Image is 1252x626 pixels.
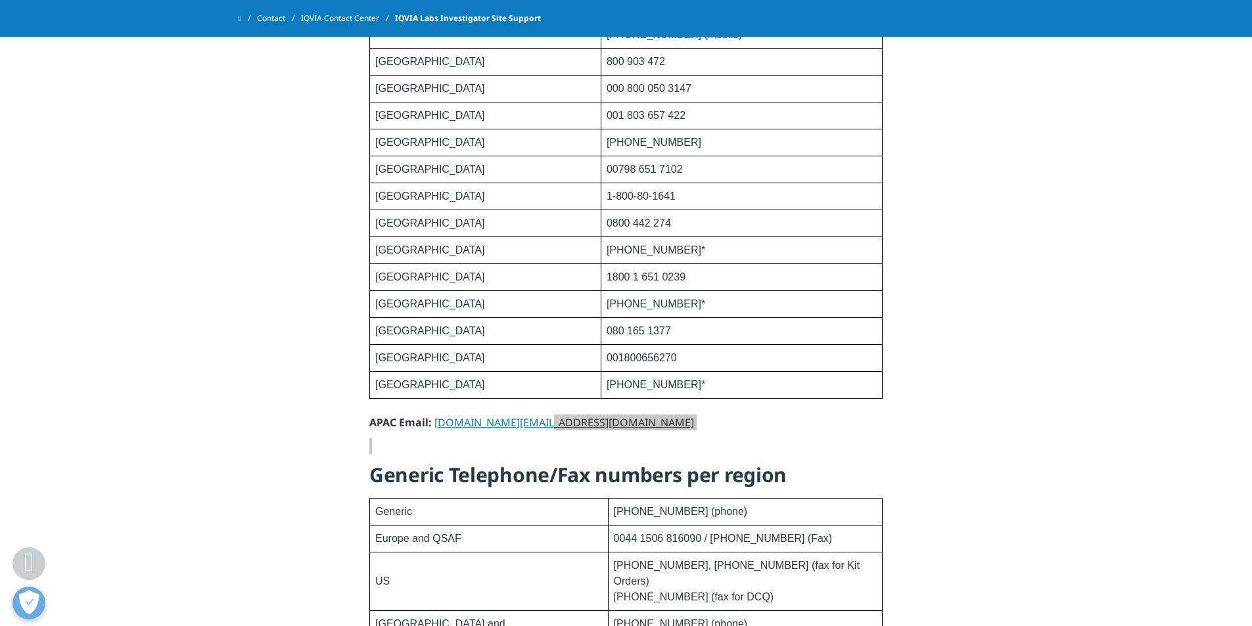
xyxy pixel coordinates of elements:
h4: Generic Telephone/Fax numbers per region [369,462,883,498]
td: Generic [370,499,609,525]
td: [GEOGRAPHIC_DATA] [370,237,601,264]
td: [GEOGRAPHIC_DATA] [370,291,601,318]
td: [GEOGRAPHIC_DATA] [370,129,601,156]
a: IQVIA Contact Center [301,7,395,30]
td: [GEOGRAPHIC_DATA] [370,76,601,102]
td: US [370,552,609,611]
td: [PHONE_NUMBER] (phone) [608,499,882,525]
td: [GEOGRAPHIC_DATA] [370,210,601,237]
td: [PHONE_NUMBER]* [601,372,882,399]
td: [GEOGRAPHIC_DATA] [370,264,601,291]
td: [PHONE_NUMBER]* [601,237,882,264]
td: [PHONE_NUMBER]* [601,291,882,318]
td: [GEOGRAPHIC_DATA] [370,156,601,183]
td: [PHONE_NUMBER], [PHONE_NUMBER] (fax for Kit Orders) [PHONE_NUMBER] (fax for DCQ) [608,552,882,611]
td: 1-800-80-1641 [601,183,882,210]
td: 800 903 472 [601,49,882,76]
td: 001800656270 [601,345,882,372]
button: Open Preferences [12,587,45,619]
td: [PHONE_NUMBER] [601,129,882,156]
td: [GEOGRAPHIC_DATA] [370,345,601,372]
td: [GEOGRAPHIC_DATA] [370,372,601,399]
a: [DOMAIN_NAME][EMAIL_ADDRESS][DOMAIN_NAME] [434,415,694,430]
td: Europe and QSAF [370,525,609,552]
span: IQVIA Labs Investigator Site Support [395,7,541,30]
td: 00798 651 7102 [601,156,882,183]
td: 1800 1 651 0239 [601,264,882,291]
td: 080 165 1377 [601,318,882,345]
td: [GEOGRAPHIC_DATA] [370,183,601,210]
td: [GEOGRAPHIC_DATA] [370,49,601,76]
td: 001 803 657 422 [601,102,882,129]
a: Contact [257,7,301,30]
td: 000 800 050 3147 [601,76,882,102]
td: 0044 1506 816090 / [PHONE_NUMBER] (Fax) [608,525,882,552]
td: 0800 442 274 [601,210,882,237]
strong: APAC Email: [369,415,432,430]
td: [GEOGRAPHIC_DATA] [370,318,601,345]
td: [GEOGRAPHIC_DATA] [370,102,601,129]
